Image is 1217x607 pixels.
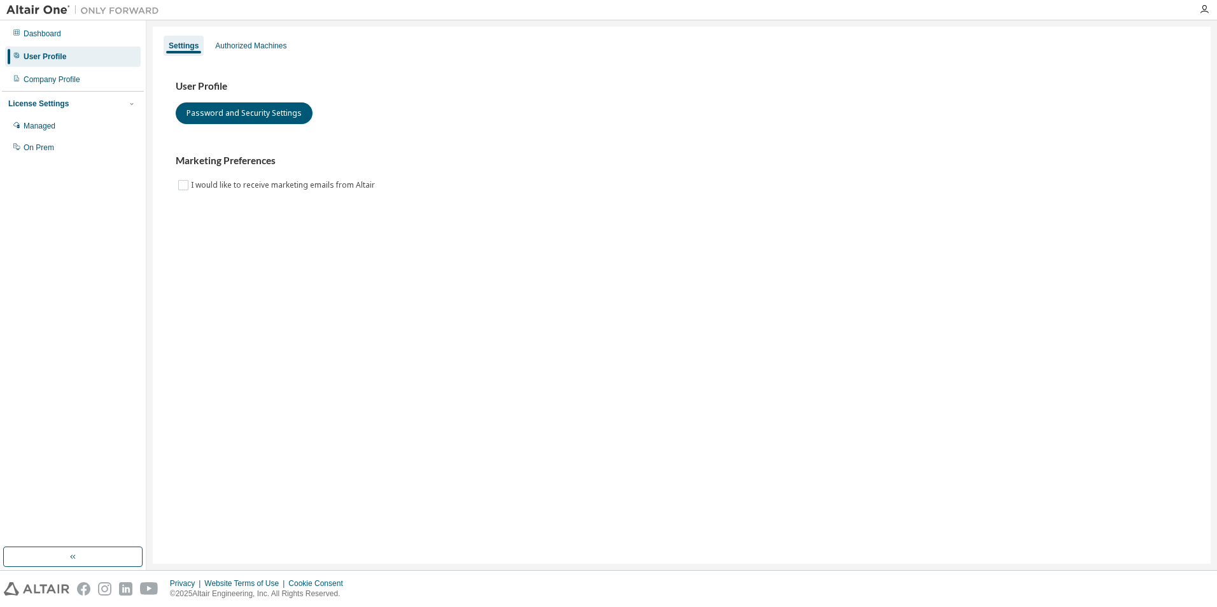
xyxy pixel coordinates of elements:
div: License Settings [8,99,69,109]
div: Authorized Machines [215,41,286,51]
div: Website Terms of Use [204,578,288,589]
img: altair_logo.svg [4,582,69,596]
div: Dashboard [24,29,61,39]
div: Settings [169,41,199,51]
div: User Profile [24,52,66,62]
div: On Prem [24,143,54,153]
img: facebook.svg [77,582,90,596]
button: Password and Security Settings [176,102,313,124]
img: instagram.svg [98,582,111,596]
h3: Marketing Preferences [176,155,1188,167]
div: Managed [24,121,55,131]
img: linkedin.svg [119,582,132,596]
h3: User Profile [176,80,1188,93]
div: Privacy [170,578,204,589]
div: Cookie Consent [288,578,350,589]
p: © 2025 Altair Engineering, Inc. All Rights Reserved. [170,589,351,599]
label: I would like to receive marketing emails from Altair [191,178,377,193]
div: Company Profile [24,74,80,85]
img: youtube.svg [140,582,158,596]
img: Altair One [6,4,165,17]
